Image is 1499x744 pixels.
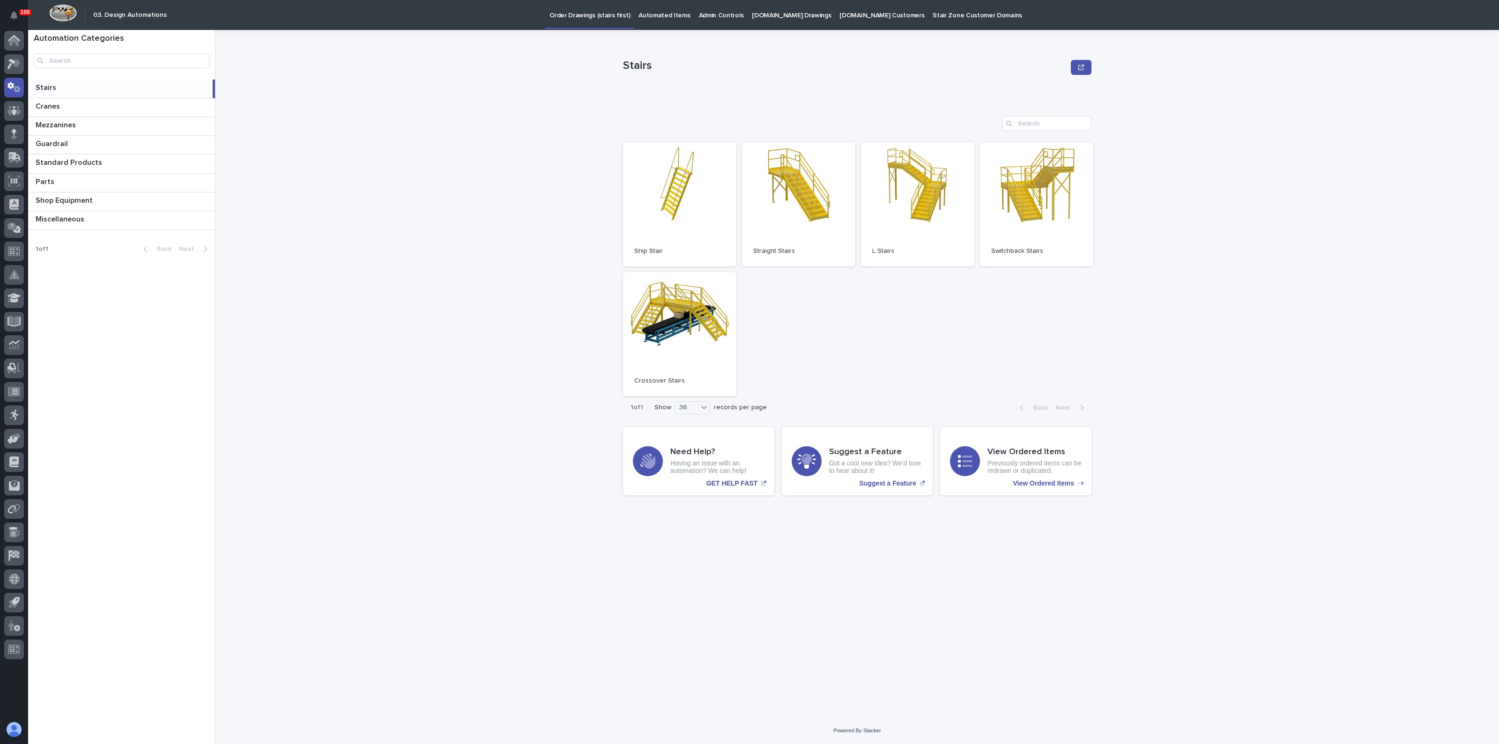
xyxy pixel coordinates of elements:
button: Back [1012,404,1052,412]
a: View Ordered Items [940,427,1091,495]
p: Switchback Stairs [991,247,1082,255]
h1: Automation Categories [34,34,209,44]
a: Crossover Stairs [623,272,736,396]
p: Previously ordered items can be redrawn or duplicated. [987,459,1082,475]
a: GET HELP FAST [623,427,774,495]
div: Notifications100 [12,11,24,26]
p: Shop Equipment [36,194,95,205]
p: 1 of 1 [28,238,56,261]
p: Straight Stairs [753,247,844,255]
a: GuardrailGuardrail [28,136,215,155]
a: L Stairs [861,142,974,266]
div: 36 [675,403,698,413]
a: StairsStairs [28,80,215,98]
a: Straight Stairs [742,142,855,266]
a: MiscellaneousMiscellaneous [28,211,215,230]
a: Suggest a Feature [782,427,933,495]
a: MezzaninesMezzanines [28,117,215,136]
p: Suggest a Feature [859,479,916,487]
a: Standard ProductsStandard Products [28,155,215,173]
p: 100 [21,9,30,15]
img: Workspace Logo [49,4,77,22]
button: Next [175,245,215,253]
span: Next [179,246,200,252]
a: Switchback Stairs [980,142,1093,266]
p: Ship Stair [634,247,725,255]
span: Next [1055,405,1076,411]
h3: View Ordered Items [987,447,1082,457]
p: Cranes [36,100,62,111]
p: Standard Products [36,156,104,167]
button: Notifications [4,6,24,25]
p: Miscellaneous [36,213,86,224]
span: Back [151,246,171,252]
p: Got a cool new idea? We'd love to hear about it! [829,459,923,475]
h2: 03. Design Automations [93,11,167,19]
p: Crossover Stairs [634,377,725,385]
p: Mezzanines [36,119,78,130]
button: Back [136,245,175,253]
p: Show [654,404,671,412]
p: View Ordered Items [1013,479,1074,487]
p: GET HELP FAST [706,479,757,487]
p: Parts [36,176,56,186]
p: records per page [714,404,767,412]
span: Back [1028,405,1048,411]
p: L Stairs [872,247,963,255]
p: Having an issue with an automation? We can help! [670,459,764,475]
p: 1 of 1 [623,396,651,419]
button: Next [1052,404,1091,412]
p: Stairs [36,81,58,92]
p: Guardrail [36,138,70,148]
a: PartsParts [28,174,215,192]
a: Powered By Stacker [833,728,881,733]
a: Shop EquipmentShop Equipment [28,192,215,211]
button: users-avatar [4,720,24,739]
input: Search [34,53,209,68]
p: Stairs [623,59,1067,73]
h3: Suggest a Feature [829,447,923,457]
h3: Need Help? [670,447,764,457]
a: CranesCranes [28,98,215,117]
a: Ship Stair [623,142,736,266]
input: Search [1002,116,1091,131]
